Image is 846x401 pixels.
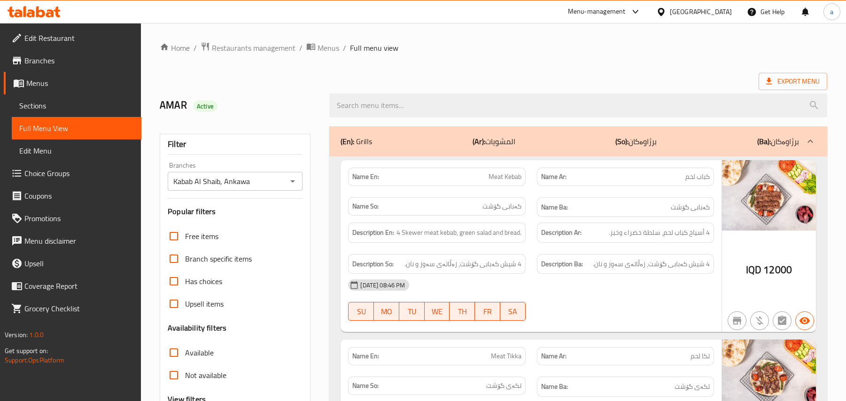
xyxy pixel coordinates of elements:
[399,302,425,321] button: TU
[212,42,295,54] span: Restaurants management
[352,258,394,270] strong: Description So:
[541,201,568,213] strong: Name Ba:
[160,98,318,112] h2: AMAR
[541,381,568,393] strong: Name Ba:
[4,207,141,230] a: Promotions
[4,185,141,207] a: Coupons
[348,302,374,321] button: SU
[615,136,657,147] p: برژاوەکان
[541,227,582,239] strong: Description Ar:
[168,134,303,154] div: Filter
[491,351,521,361] span: Meat Tikka
[24,213,134,224] span: Promotions
[396,227,521,239] span: 4 Skewer meat kebab, green salad and bread.
[160,42,827,54] nav: breadcrumb
[830,7,833,17] span: a
[24,55,134,66] span: Branches
[473,134,485,148] b: (Ar):
[685,172,710,182] span: كباب لحم
[486,381,521,391] span: تکەی گۆشت
[24,280,134,292] span: Coverage Report
[4,72,141,94] a: Menus
[185,298,224,309] span: Upsell items
[4,49,141,72] a: Branches
[357,281,409,290] span: [DATE] 08:46 PM
[26,77,134,89] span: Menus
[500,302,526,321] button: SA
[4,230,141,252] a: Menu disclaimer
[12,139,141,162] a: Edit Menu
[352,201,379,211] strong: Name So:
[193,100,217,112] div: Active
[329,126,827,156] div: (En): Grills(Ar):المشويات(So):برژاوەکان(Ba):برژاوەکان
[12,94,141,117] a: Sections
[671,201,710,213] span: کەبابی گۆشت
[286,175,299,188] button: Open
[24,303,134,314] span: Grocery Checklist
[185,370,226,381] span: Not available
[450,302,475,321] button: TH
[5,345,48,357] span: Get support on:
[12,117,141,139] a: Full Menu View
[750,311,769,330] button: Purchased item
[428,305,446,318] span: WE
[352,172,379,182] strong: Name En:
[795,311,814,330] button: Available
[4,297,141,320] a: Grocery Checklist
[352,381,379,391] strong: Name So:
[482,201,521,211] span: کەبابی گۆشت
[757,134,771,148] b: (Ba):
[4,27,141,49] a: Edit Restaurant
[670,7,732,17] div: [GEOGRAPHIC_DATA]
[691,351,710,361] span: تكا لحم
[5,329,28,341] span: Version:
[4,252,141,275] a: Upsell
[306,42,339,54] a: Menus
[352,227,394,239] strong: Description En:
[541,258,583,270] strong: Description Ba:
[19,145,134,156] span: Edit Menu
[168,206,303,217] h3: Popular filters
[425,302,450,321] button: WE
[24,235,134,247] span: Menu disclaimer
[453,305,471,318] span: TH
[766,76,820,87] span: Export Menu
[341,136,372,147] p: Grills
[350,42,398,54] span: Full menu view
[185,276,222,287] span: Has choices
[4,275,141,297] a: Coverage Report
[403,305,421,318] span: TU
[568,6,626,17] div: Menu-management
[24,168,134,179] span: Choice Groups
[193,102,217,111] span: Active
[352,305,370,318] span: SU
[479,305,497,318] span: FR
[773,311,792,330] button: Not has choices
[722,160,816,231] img: Meat_Kebab638907147858459092.jpg
[201,42,295,54] a: Restaurants management
[759,73,827,90] span: Export Menu
[24,32,134,44] span: Edit Restaurant
[473,136,515,147] p: المشويات
[19,100,134,111] span: Sections
[541,172,567,182] strong: Name Ar:
[168,323,226,333] h3: Availability filters
[404,258,521,270] span: 4 شیش کەبابی گۆشت، زەڵاتەی سەوز و نان.
[160,42,190,54] a: Home
[489,172,521,182] span: Meat Kebab
[675,381,710,393] span: تکەی گۆشت
[504,305,522,318] span: SA
[746,261,761,279] span: IQD
[185,253,252,264] span: Branch specific items
[24,190,134,201] span: Coupons
[378,305,396,318] span: MO
[318,42,339,54] span: Menus
[19,123,134,134] span: Full Menu View
[593,258,710,270] span: 4 شیش کەبابی گۆشت، زەڵاتەی سەوز و نان.
[29,329,44,341] span: 1.0.0
[194,42,197,54] li: /
[475,302,500,321] button: FR
[341,134,354,148] b: (En):
[299,42,303,54] li: /
[374,302,399,321] button: MO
